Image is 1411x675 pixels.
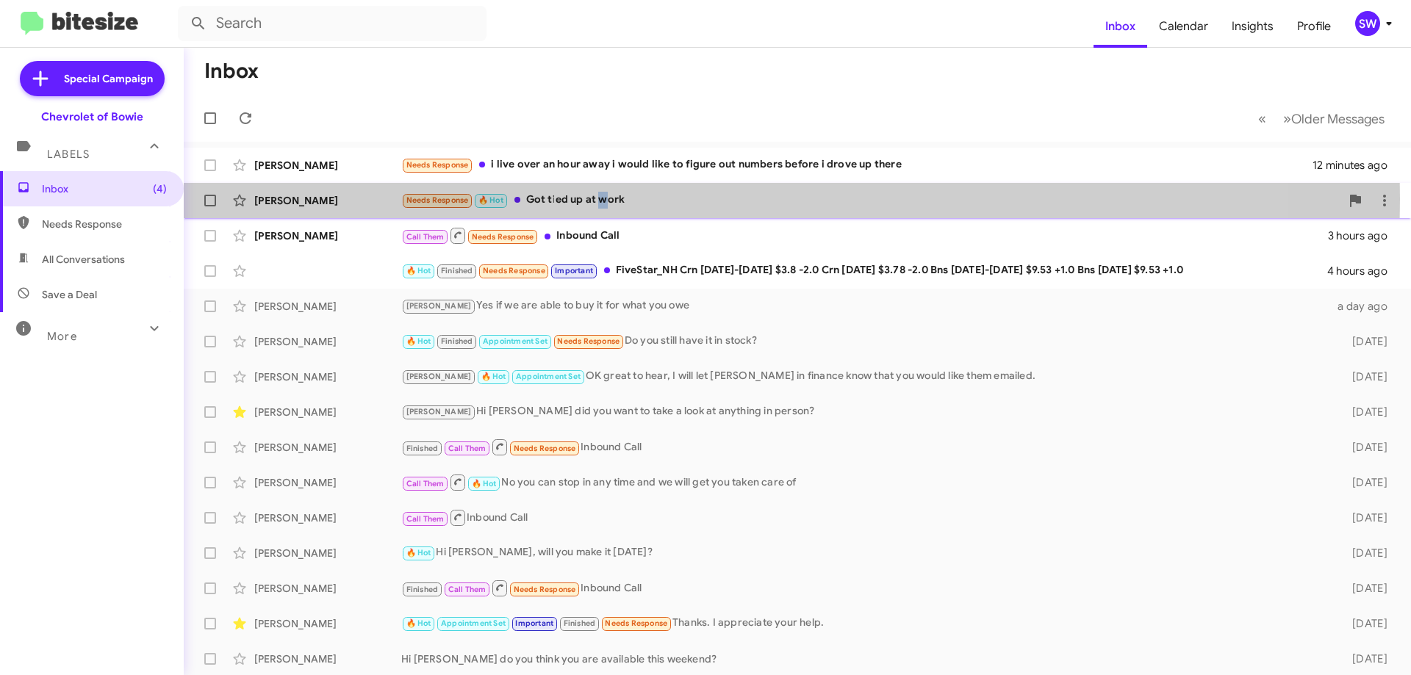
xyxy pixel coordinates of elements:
span: 🔥 Hot [406,548,431,557]
span: Call Them [406,232,445,242]
span: Needs Response [605,618,667,628]
div: SW [1355,11,1380,36]
button: Next [1274,104,1393,134]
div: Hi [PERSON_NAME] did you want to take a look at anything in person? [401,403,1329,420]
span: Appointment Set [441,618,506,628]
div: [PERSON_NAME] [254,616,401,631]
span: Finished [441,336,473,346]
input: Search [178,6,487,41]
div: No you can stop in any time and we will get you taken care of [401,473,1329,491]
span: 🔥 Hot [472,479,497,488]
span: Finished [406,585,439,594]
span: [PERSON_NAME] [406,301,472,311]
div: Inbound Call [401,438,1329,456]
span: Needs Response [406,195,469,205]
span: Appointment Set [516,372,581,381]
span: Needs Response [406,160,469,170]
span: Finished [564,618,596,628]
a: Insights [1220,5,1285,48]
div: [PERSON_NAME] [254,405,401,419]
span: Needs Response [42,217,167,231]
div: FiveStar_NH Crn [DATE]-[DATE] $3.8 -2.0 Crn [DATE] $3.78 -2.0 Bns [DATE]-[DATE] $9.53 +1.0 Bns [D... [401,262,1327,279]
span: Special Campaign [64,71,153,86]
span: Labels [47,148,90,161]
div: i live over an hour away i would like to figure out numbers before i drove up there [401,156,1313,173]
div: Inbound Call [401,579,1329,597]
div: [DATE] [1329,440,1399,455]
div: [PERSON_NAME] [254,369,401,384]
span: More [47,330,77,343]
div: [PERSON_NAME] [254,546,401,560]
span: « [1258,109,1266,128]
button: Previous [1249,104,1275,134]
span: Important [555,266,593,275]
span: Call Them [448,585,487,594]
div: [PERSON_NAME] [254,651,401,666]
div: [PERSON_NAME] [254,193,401,208]
span: Call Them [448,444,487,453]
span: » [1283,109,1291,128]
div: [DATE] [1329,581,1399,596]
span: Inbox [42,181,167,196]
div: Inbound Call [401,226,1328,245]
span: 🔥 Hot [406,336,431,346]
span: [PERSON_NAME] [406,372,472,381]
span: Older Messages [1291,111,1385,127]
div: [PERSON_NAME] [254,510,401,525]
div: [DATE] [1329,405,1399,419]
span: 🔥 Hot [478,195,503,205]
span: (4) [153,181,167,196]
nav: Page navigation example [1250,104,1393,134]
div: Thanks. I appreciate your help. [401,615,1329,632]
span: [PERSON_NAME] [406,407,472,416]
button: SW [1343,11,1395,36]
div: [PERSON_NAME] [254,440,401,455]
div: Hi [PERSON_NAME], will you make it [DATE]? [401,544,1329,561]
span: Needs Response [483,266,545,275]
div: [DATE] [1329,546,1399,560]
div: Got tied up at work [401,192,1340,209]
div: Do you still have it in stock? [401,333,1329,350]
div: [DATE] [1329,651,1399,666]
h1: Inbox [204,59,259,83]
div: Chevrolet of Bowie [41,109,143,124]
div: [DATE] [1329,334,1399,349]
div: Inbound Call [401,508,1329,527]
span: Call Them [406,479,445,488]
div: [PERSON_NAME] [254,158,401,173]
span: All Conversations [42,252,125,267]
div: 12 minutes ago [1313,158,1399,173]
div: Hi [PERSON_NAME] do you think you are available this weekend? [401,651,1329,666]
span: Appointment Set [483,336,547,346]
div: a day ago [1329,299,1399,314]
span: Save a Deal [42,287,97,302]
span: 🔥 Hot [406,266,431,275]
a: Profile [1285,5,1343,48]
span: Needs Response [514,444,576,453]
span: Finished [406,444,439,453]
div: 3 hours ago [1328,228,1399,243]
div: Yes if we are able to buy it for what you owe [401,297,1329,314]
span: Needs Response [472,232,534,242]
span: Finished [441,266,473,275]
a: Special Campaign [20,61,165,96]
div: [DATE] [1329,616,1399,631]
span: 🔥 Hot [481,372,506,381]
div: [DATE] [1329,369,1399,384]
div: [PERSON_NAME] [254,334,401,349]
div: [PERSON_NAME] [254,299,401,314]
a: Calendar [1147,5,1220,48]
span: Needs Response [514,585,576,594]
span: Needs Response [557,336,620,346]
div: OK great to hear, I will let [PERSON_NAME] in finance know that you would like them emailed. [401,368,1329,385]
div: [DATE] [1329,510,1399,525]
a: Inbox [1094,5,1147,48]
span: Important [515,618,553,628]
span: 🔥 Hot [406,618,431,628]
div: [PERSON_NAME] [254,228,401,243]
div: 4 hours ago [1327,264,1399,278]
